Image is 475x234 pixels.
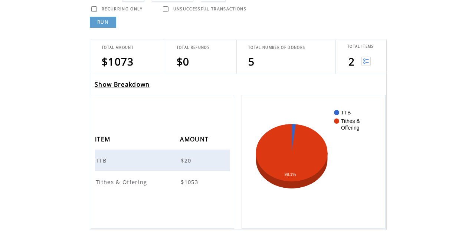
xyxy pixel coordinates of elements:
[347,44,374,49] span: TOTAL ITEMS
[90,17,116,28] a: RUN
[248,54,255,68] span: 5
[96,157,108,163] a: TTB
[177,45,210,50] span: TOTAL REFUNDS
[285,172,296,177] text: 98.1%
[173,6,246,11] span: UNSUCCESSFUL TRANSACTIONS
[348,54,355,68] span: 2
[95,133,112,147] span: ITEM
[102,6,143,11] span: RECURRING ONLY
[102,54,134,68] span: $1073
[361,57,371,66] img: View list
[253,106,374,217] svg: A chart.
[341,118,360,124] text: Tithes &
[248,45,305,50] span: TOTAL NUMBER OF DONORS
[341,125,360,131] text: Offering
[95,137,112,141] a: ITEM
[96,178,149,185] a: Tithes & Offering
[180,133,210,147] span: AMOUNT
[181,178,200,185] span: $1053
[181,157,193,164] span: $20
[102,45,134,50] span: TOTAL AMOUNT
[96,178,149,185] span: Tithes & Offering
[180,137,210,141] a: AMOUNT
[177,54,190,68] span: $0
[95,80,150,88] a: Show Breakdown
[341,110,351,116] text: TTB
